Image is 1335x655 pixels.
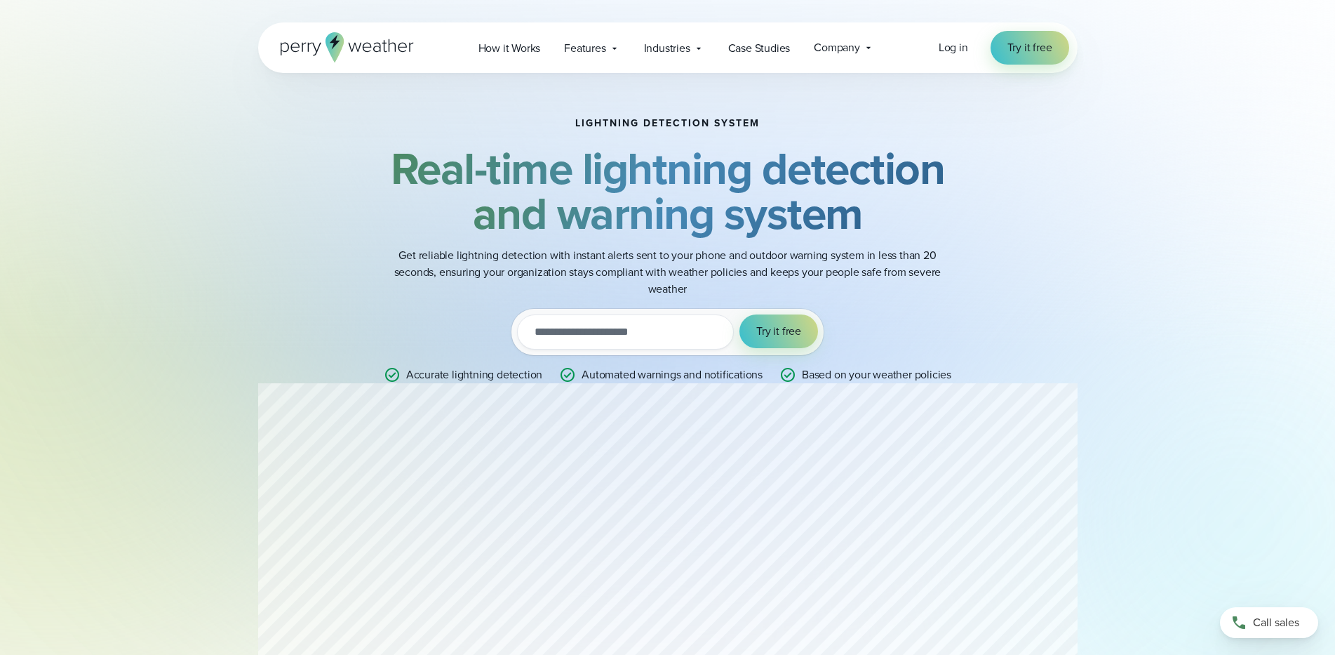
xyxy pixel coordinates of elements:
button: Try it free [739,315,818,348]
a: Case Studies [716,34,803,62]
a: Try it free [991,31,1069,65]
p: Get reliable lightning detection with instant alerts sent to your phone and outdoor warning syste... [387,247,948,298]
span: Log in [939,39,968,55]
span: Try it free [756,323,801,340]
p: Automated warnings and notifications [582,366,763,383]
strong: Real-time lightning detection and warning system [391,135,945,246]
span: Call sales [1253,614,1299,631]
p: Accurate lightning detection [406,366,542,383]
h1: Lightning detection system [575,118,760,129]
span: Features [564,40,605,57]
a: Call sales [1220,607,1318,638]
a: How it Works [467,34,553,62]
p: Based on your weather policies [802,366,951,383]
span: Try it free [1007,39,1052,56]
span: Industries [644,40,690,57]
a: Log in [939,39,968,56]
span: Company [814,39,860,56]
span: How it Works [478,40,541,57]
span: Case Studies [728,40,791,57]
